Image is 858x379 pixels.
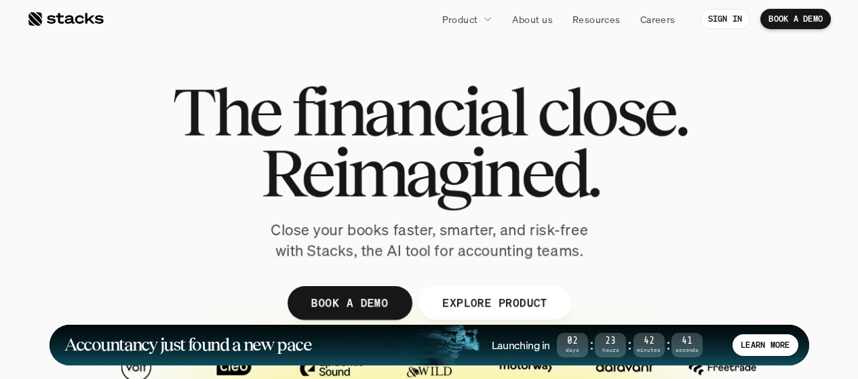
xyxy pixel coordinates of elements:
strong: : [588,337,595,353]
span: The [172,81,280,142]
p: About us [512,12,553,26]
a: About us [504,7,561,31]
span: Reimagined. [260,142,598,203]
h1: Accountancy just found a new pace [64,337,312,353]
span: Days [557,348,588,353]
a: Resources [564,7,629,31]
a: BOOK A DEMO [760,9,831,29]
p: SIGN IN [708,14,743,24]
p: Resources [572,12,621,26]
p: BOOK A DEMO [768,14,823,24]
span: Hours [595,348,626,353]
a: BOOK A DEMO [287,286,412,320]
a: EXPLORE PRODUCT [418,286,571,320]
a: Careers [632,7,684,31]
p: EXPLORE PRODUCT [442,293,547,313]
h4: Launching in [492,338,550,353]
span: financial [292,81,526,142]
p: Close your books faster, smarter, and risk-free with Stacks, the AI tool for accounting teams. [260,220,599,262]
a: SIGN IN [700,9,751,29]
a: Accountancy just found a new paceLaunching in02Days:23Hours:42Minutes:41SecondsLEARN MORE [50,325,809,365]
p: Careers [640,12,676,26]
p: BOOK A DEMO [311,293,388,313]
span: close. [537,81,686,142]
span: 02 [557,338,588,345]
span: 23 [595,338,626,345]
p: Product [442,12,478,26]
